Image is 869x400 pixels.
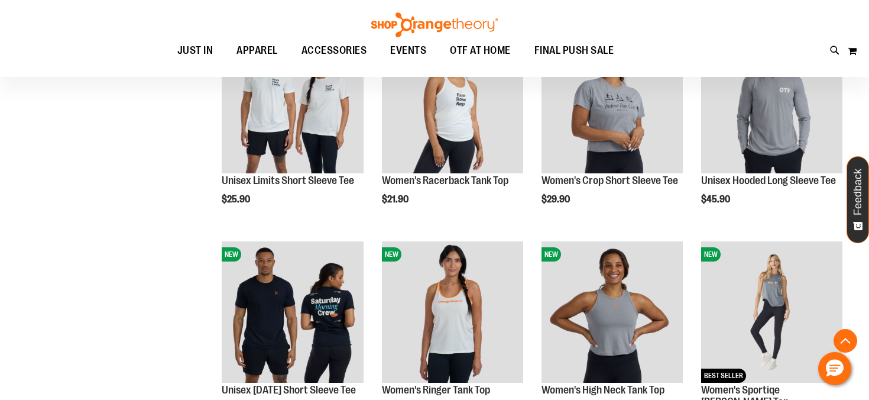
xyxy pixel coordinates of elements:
a: Unisex Limits Short Sleeve Tee [222,175,354,186]
span: $25.90 [222,194,252,205]
a: Image of Unisex Saturday TeeNEW [222,241,363,385]
span: $45.90 [701,194,732,205]
span: APPAREL [236,37,278,64]
a: Unisex [DATE] Short Sleeve Tee [222,384,356,396]
a: Image of Womens Crop TeePRESALE [541,31,683,175]
button: Feedback - Show survey [847,156,869,243]
span: NEW [222,247,241,262]
img: Image of Unisex Hooded LS Tee [701,31,842,173]
a: Women's Ringer Tank Top [382,384,490,396]
img: Image of Womens BB High Neck Tank Grey [541,241,683,383]
a: Women's Sportiqe Janie Tank TopNEWBEST SELLER [701,241,842,385]
button: Hello, have a question? Let’s chat. [818,352,851,385]
span: OTF AT HOME [450,37,511,64]
a: Women's Racerback Tank Top [382,175,508,186]
span: BEST SELLER [701,369,746,383]
img: Women's Sportiqe Janie Tank Top [701,241,842,383]
span: NEW [701,247,721,262]
span: NEW [541,247,561,262]
img: Image of Unisex BB Limits Tee [222,31,363,173]
a: Women's Crop Short Sleeve Tee [541,175,678,186]
div: product [695,25,848,234]
img: Image of Womens Ringer Tank [382,241,523,383]
img: Image of Womens Racerback Tank [382,31,523,173]
span: ACCESSORIES [301,37,367,64]
span: JUST IN [177,37,213,64]
div: product [376,25,529,234]
span: Feedback [852,169,864,215]
div: product [216,25,369,234]
span: EVENTS [390,37,426,64]
a: OTF AT HOME [438,37,523,64]
span: $21.90 [382,194,410,205]
img: Image of Womens Crop Tee [541,31,683,173]
a: FINAL PUSH SALE [523,37,626,64]
a: Image of Womens Ringer TankNEW [382,241,523,385]
a: Unisex Hooded Long Sleeve Tee [701,175,836,186]
a: Image of Unisex Hooded LS TeeNEW [701,31,842,175]
a: APPAREL [225,37,290,64]
a: JUST IN [166,37,225,64]
a: Image of Unisex BB Limits TeeNEW [222,31,363,175]
a: ACCESSORIES [290,37,379,64]
a: Image of Womens BB High Neck Tank GreyNEW [541,241,683,385]
span: $29.90 [541,194,572,205]
a: Image of Womens Racerback TankNEW [382,31,523,175]
a: EVENTS [378,37,438,64]
button: Back To Top [834,329,857,353]
span: NEW [382,247,401,262]
div: product [536,25,689,234]
span: FINAL PUSH SALE [534,37,614,64]
img: Shop Orangetheory [369,12,500,37]
a: Women's High Neck Tank Top [541,384,664,396]
img: Image of Unisex Saturday Tee [222,241,363,383]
